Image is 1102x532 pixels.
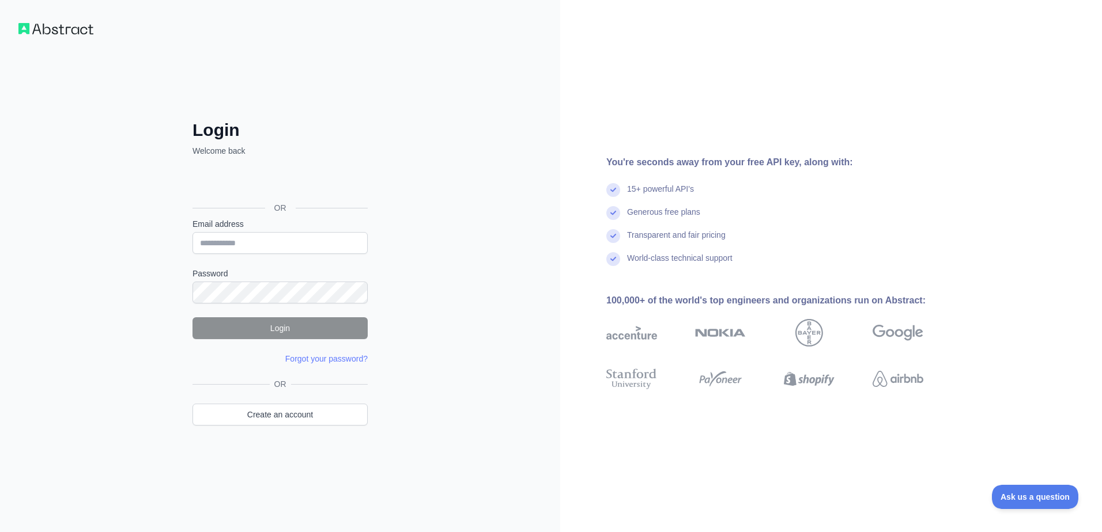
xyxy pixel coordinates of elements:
p: Welcome back [193,145,368,157]
label: Email address [193,218,368,230]
label: Password [193,268,368,279]
img: stanford university [606,366,657,392]
img: bayer [795,319,823,347]
img: shopify [784,366,835,392]
img: check mark [606,206,620,220]
span: OR [270,378,291,390]
a: Create an account [193,404,368,425]
img: payoneer [695,366,746,392]
div: World-class technical support [627,252,733,275]
img: nokia [695,319,746,347]
img: accenture [606,319,657,347]
iframe: Sign in with Google Button [187,169,371,195]
img: check mark [606,183,620,197]
a: Forgot your password? [285,354,368,363]
div: You're seconds away from your free API key, along with: [606,155,960,169]
span: OR [265,202,296,214]
h2: Login [193,120,368,140]
div: 100,000+ of the world's top engineers and organizations run on Abstract: [606,294,960,307]
div: Generous free plans [627,206,700,229]
img: airbnb [873,366,923,392]
div: 15+ powerful API's [627,183,694,206]
img: check mark [606,229,620,243]
img: google [873,319,923,347]
div: Transparent and fair pricing [627,229,726,252]
img: Workflow [18,23,93,35]
img: check mark [606,252,620,266]
iframe: Toggle Customer Support [992,485,1079,509]
button: Login [193,317,368,339]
